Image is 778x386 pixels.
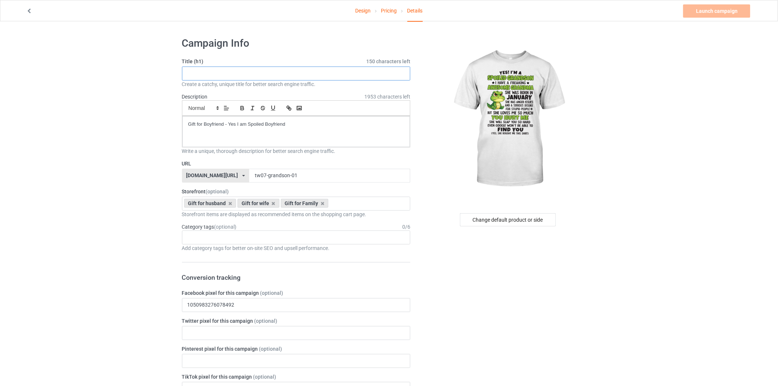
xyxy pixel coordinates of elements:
span: 150 characters left [366,58,410,65]
h3: Conversion tracking [182,273,411,282]
div: Storefront items are displayed as recommended items on the shopping cart page. [182,211,411,218]
span: (optional) [214,224,237,230]
label: Twitter pixel for this campaign [182,317,411,325]
a: Design [355,0,371,21]
span: (optional) [254,318,278,324]
div: Gift for Family [281,199,329,208]
label: URL [182,160,411,167]
span: (optional) [260,290,283,296]
span: 1953 characters left [364,93,410,100]
div: Create a catchy, unique title for better search engine traffic. [182,81,411,88]
label: Description [182,94,208,100]
div: 0 / 6 [402,223,410,230]
label: TikTok pixel for this campaign [182,373,411,380]
div: Gift for wife [238,199,279,208]
h1: Campaign Info [182,37,411,50]
a: Pricing [381,0,397,21]
div: Details [407,0,423,22]
label: Category tags [182,223,237,230]
label: Facebook pixel for this campaign [182,289,411,297]
div: [DOMAIN_NAME][URL] [186,173,238,178]
label: Storefront [182,188,411,195]
div: Change default product or side [460,213,556,226]
p: Gift for Boyfriend - Yes I am Spoiled Boyfriend [188,121,404,128]
div: Write a unique, thorough description for better search engine traffic. [182,147,411,155]
div: Add category tags for better on-site SEO and upsell performance. [182,244,411,252]
span: (optional) [253,374,276,380]
label: Title (h1) [182,58,411,65]
div: Gift for husband [184,199,236,208]
label: Pinterest pixel for this campaign [182,345,411,353]
span: (optional) [206,189,229,194]
span: (optional) [259,346,282,352]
